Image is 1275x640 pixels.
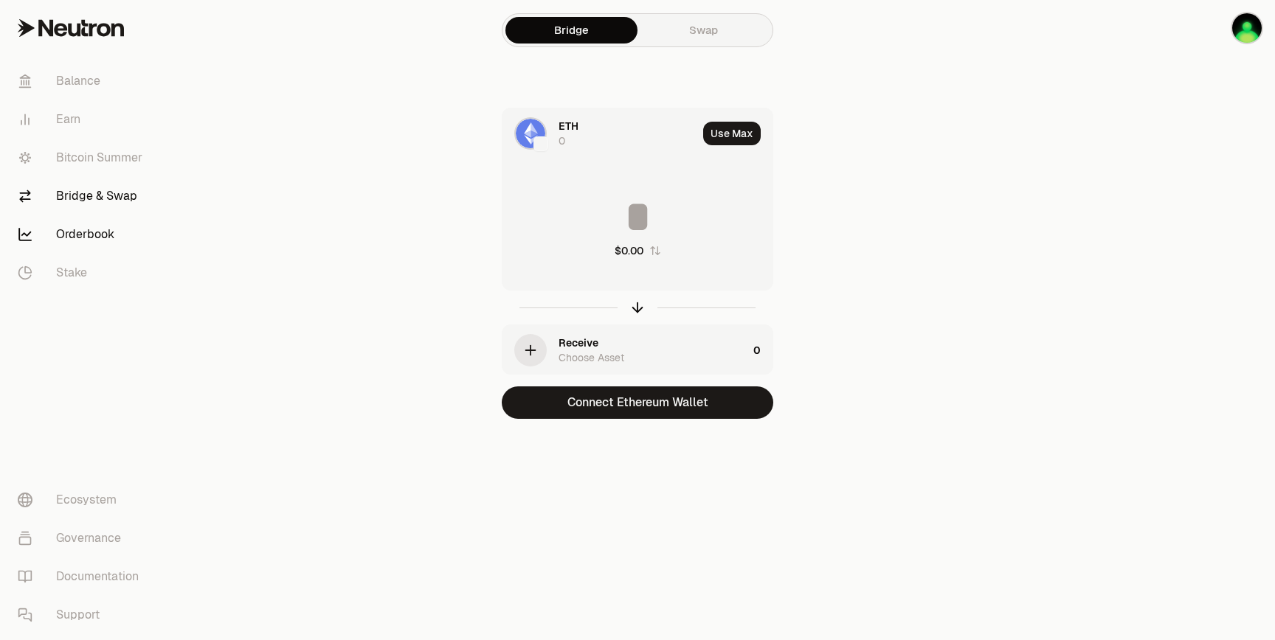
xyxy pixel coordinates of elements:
[6,177,159,215] a: Bridge & Swap
[637,17,770,44] a: Swap
[615,243,661,258] button: $0.00
[502,386,773,419] button: Connect Ethereum Wallet
[505,17,637,44] a: Bridge
[6,519,159,557] a: Governance
[703,122,761,145] button: Use Max
[6,215,159,254] a: Orderbook
[615,243,643,258] div: $0.00
[559,350,624,365] div: Choose Asset
[559,335,598,350] div: Receive
[559,119,578,133] span: ETH
[516,119,545,148] img: ETH Logo
[753,325,773,375] div: 0
[1232,13,1262,43] img: AUTOTESTS
[6,557,159,596] a: Documentation
[502,325,747,375] div: ReceiveChoose Asset
[6,481,159,519] a: Ecosystem
[6,139,159,177] a: Bitcoin Summer
[6,254,159,292] a: Stake
[559,133,565,148] div: 0
[502,108,697,159] div: ETH LogoEthereum LogoEthereum LogoETH0
[6,100,159,139] a: Earn
[6,62,159,100] a: Balance
[6,596,159,634] a: Support
[502,325,773,375] button: ReceiveChoose Asset0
